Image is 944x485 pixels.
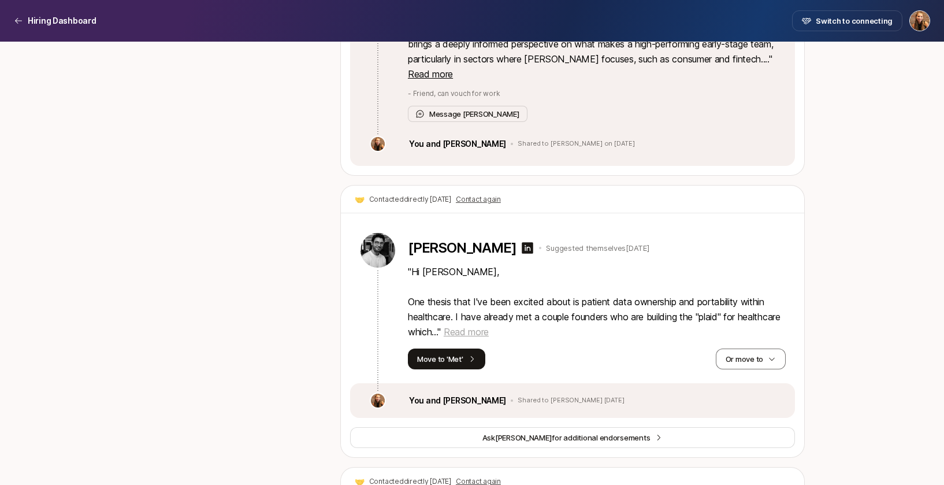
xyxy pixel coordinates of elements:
[546,242,649,254] p: Suggested themselves [DATE]
[408,106,527,122] button: Message [PERSON_NAME]
[28,14,96,28] p: Hiring Dashboard
[371,137,385,151] img: c777a5ab_2847_4677_84ce_f0fc07219358.jpg
[408,21,781,82] p: " [PERSON_NAME] has excelled as both an operator and an investor in his career. He brings a deepl...
[482,432,651,443] span: Ask for additional endorsements
[408,349,485,369] button: Move to 'Met'
[408,68,453,80] span: Read more
[408,264,786,339] p: " Hi [PERSON_NAME], One thesis that I've been excited about is patient data ownership and portabi...
[444,326,489,338] span: Read more
[350,427,795,448] button: Ask[PERSON_NAME]for additional endorsements
[456,194,501,205] button: Contact again
[409,394,506,408] p: You and [PERSON_NAME]
[495,433,552,442] span: [PERSON_NAME]
[518,140,634,148] p: Shared to [PERSON_NAME] on [DATE]
[816,15,893,27] span: Switch to connecting
[518,397,625,405] p: Shared to [PERSON_NAME] [DATE]
[792,10,902,31] button: Switch to connecting
[404,195,429,203] span: directly
[408,88,781,99] p: - Friend, can vouch for work
[360,233,395,268] img: a3491c16_453a_49d8_b21e_84012fa6c9b7.jpg
[371,394,385,408] img: c777a5ab_2847_4677_84ce_f0fc07219358.jpg
[909,10,930,31] button: Katie Reiner
[409,137,506,151] p: You and [PERSON_NAME]
[910,11,930,31] img: Katie Reiner
[355,192,365,206] span: 🤝
[408,240,516,256] p: [PERSON_NAME]
[716,349,786,369] button: Or move to
[369,194,451,205] p: Contacted [DATE]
